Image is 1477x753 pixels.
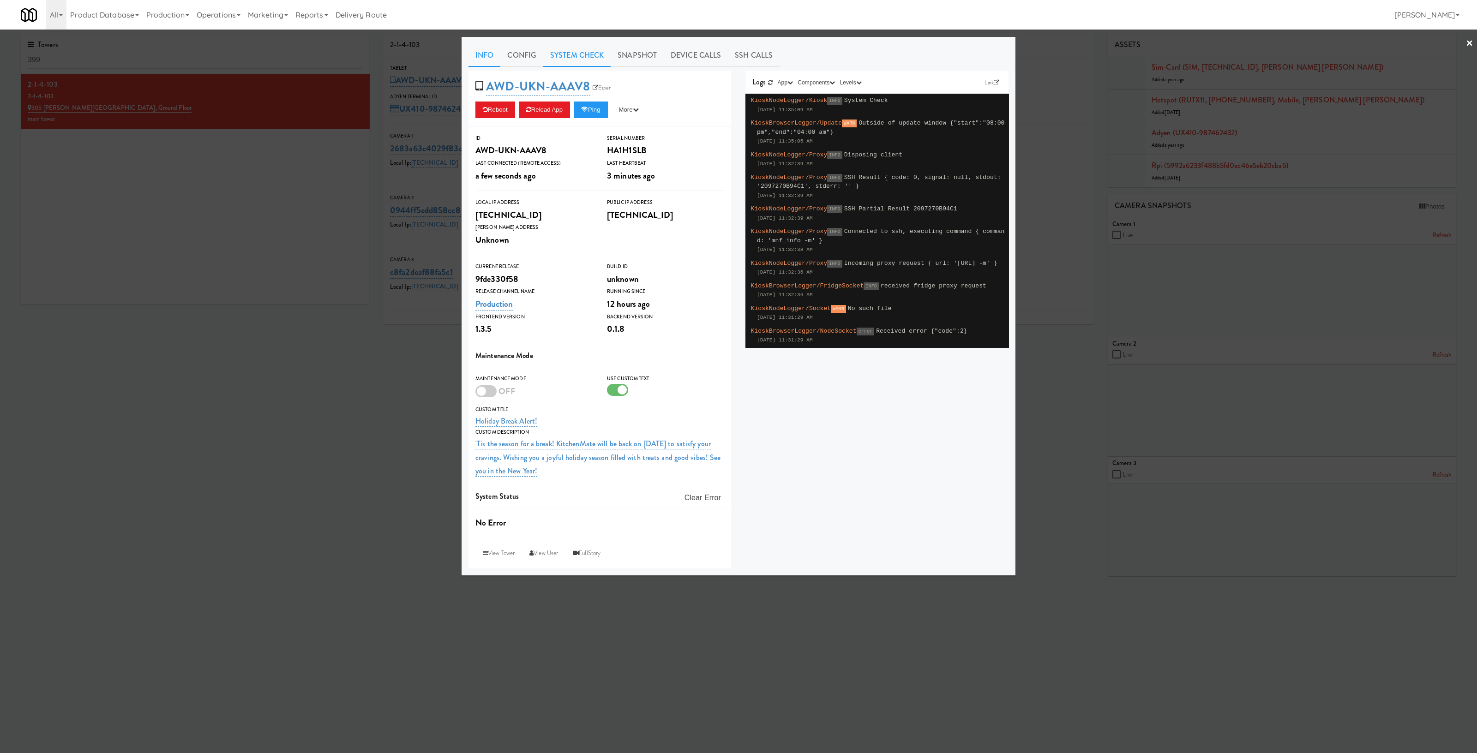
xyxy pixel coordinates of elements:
div: Maintenance Mode [475,374,593,383]
span: OFF [498,385,516,397]
div: [PERSON_NAME] Address [475,223,593,232]
span: KioskNodeLogger/Proxy [751,174,828,181]
span: KioskNodeLogger/Proxy [751,205,828,212]
a: Production [475,298,513,311]
a: SSH Calls [728,44,780,67]
div: [TECHNICAL_ID] [607,207,725,223]
a: Holiday Break Alert! [475,416,537,427]
a: Device Calls [664,44,728,67]
div: AWD-UKN-AAAV8 [475,143,593,158]
span: 3 minutes ago [607,169,655,182]
span: WARN [831,305,846,313]
div: Public IP Address [607,198,725,207]
a: 'Tis the season for a break! KitchenMate will be back on [DATE] to satisfy your cravings. Wishing... [475,438,720,477]
a: Esper [590,83,613,92]
button: More [612,102,646,118]
div: No Error [475,515,725,531]
div: Last Heartbeat [607,159,725,168]
div: 9fde330f58 [475,271,593,287]
span: [DATE] 11:32:36 AM [757,269,813,275]
a: Link [982,78,1002,87]
div: Serial Number [607,134,725,143]
a: Config [500,44,543,67]
span: received fridge proxy request [881,282,986,289]
span: INFO [827,260,842,268]
div: ID [475,134,593,143]
div: Custom Description [475,428,725,437]
button: App [775,78,796,87]
span: System Status [475,491,519,502]
div: [TECHNICAL_ID] [475,207,593,223]
span: KioskBrowserLogger/Update [751,120,842,126]
div: Running Since [607,287,725,296]
button: Ping [574,102,608,118]
span: INFO [827,174,842,182]
span: Outside of update window {"start":"08:00 pm","end":"04:00 am"} [757,120,1005,136]
span: KioskNodeLogger/Proxy [751,151,828,158]
span: Incoming proxy request { url: '[URL] -m' } [844,260,997,267]
div: 1.3.5 [475,321,593,337]
button: Clear Error [681,490,725,506]
span: KioskNodeLogger/Proxy [751,260,828,267]
a: Snapshot [611,44,664,67]
span: KioskNodeLogger/Proxy [751,228,828,235]
span: error [857,328,875,335]
span: [DATE] 11:32:39 AM [757,215,813,221]
span: KioskBrowserLogger/NodeSocket [751,328,857,335]
span: Disposing client [844,151,902,158]
span: No such file [848,305,892,312]
span: [DATE] 11:32:38 AM [757,247,813,252]
span: INFO [827,228,842,236]
div: Backend Version [607,312,725,322]
div: Frontend Version [475,312,593,322]
div: Release Channel Name [475,287,593,296]
div: Custom Title [475,405,725,414]
span: WARN [842,120,857,127]
button: Components [795,78,837,87]
a: View Tower [475,545,522,562]
span: Maintenance Mode [475,350,533,361]
button: Reboot [475,102,515,118]
span: SSH Partial Result 2097270B94C1 [844,205,957,212]
span: KioskBrowserLogger/FridgeSocket [751,282,864,289]
div: Local IP Address [475,198,593,207]
span: [DATE] 11:32:39 AM [757,161,813,167]
a: System Check [543,44,611,67]
span: INFO [827,151,842,159]
span: KioskNodeLogger/Kiosk [751,97,828,104]
div: Use Custom Text [607,374,725,383]
span: [DATE] 11:32:36 AM [757,292,813,298]
span: [DATE] 11:31:29 AM [757,315,813,320]
div: HA1H1SLB [607,143,725,158]
div: Last Connected (Remote Access) [475,159,593,168]
button: Levels [837,78,864,87]
div: Build Id [607,262,725,271]
span: Received error {"code":2} [876,328,967,335]
span: [DATE] 11:35:05 AM [757,138,813,144]
span: Logs [752,77,766,87]
div: unknown [607,271,725,287]
img: Micromart [21,7,37,23]
a: FullStory [565,545,608,562]
span: 12 hours ago [607,298,650,310]
div: Current Release [475,262,593,271]
span: [DATE] 11:35:09 AM [757,107,813,113]
span: INFO [827,205,842,213]
div: 0.1.8 [607,321,725,337]
a: AWD-UKN-AAAV8 [486,78,590,96]
button: Reload App [519,102,570,118]
span: INFO [864,282,878,290]
span: SSH Result { code: 0, signal: null, stdout: '2097270B94C1', stderr: '' } [757,174,1001,190]
a: View User [522,545,565,562]
span: Connected to ssh, executing command { command: 'mnf_info -m' } [757,228,1005,244]
span: [DATE] 11:31:29 AM [757,337,813,343]
div: Unknown [475,232,593,248]
span: a few seconds ago [475,169,536,182]
a: × [1466,30,1473,58]
a: Info [468,44,500,67]
span: [DATE] 11:32:39 AM [757,193,813,198]
span: KioskNodeLogger/Socket [751,305,831,312]
span: INFO [827,97,842,105]
span: System Check [844,97,888,104]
